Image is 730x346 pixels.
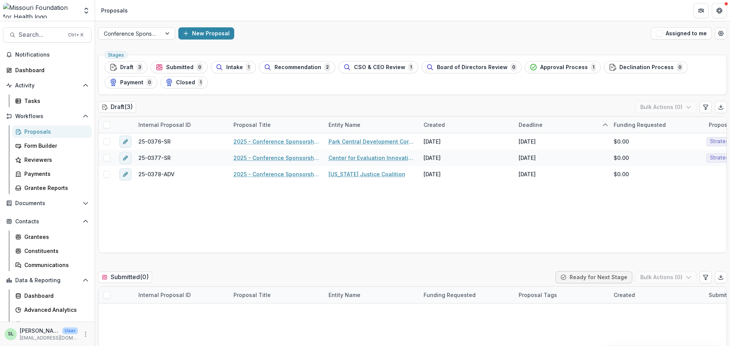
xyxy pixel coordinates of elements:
div: Proposal Tags [514,287,609,303]
button: Recommendation2 [259,61,335,73]
div: Proposals [24,128,86,136]
button: Open Contacts [3,215,92,228]
div: [DATE] [424,170,441,178]
a: 2025 - Conference Sponsorship Request [233,137,319,145]
div: [DATE] [424,137,441,145]
button: Open Workflows [3,110,92,122]
span: Activity [15,82,79,89]
div: Internal Proposal ID [134,291,195,299]
span: 2 [324,63,330,71]
div: Entity Name [324,287,419,303]
span: Recommendation [275,64,321,71]
button: Payment0 [105,76,157,88]
div: Created [609,287,704,303]
div: Funding Requested [609,121,670,129]
span: Submitted [166,64,194,71]
div: Dashboard [24,292,86,300]
button: Intake1 [211,61,256,73]
div: Form Builder [24,142,86,150]
button: Export table data [715,101,727,113]
div: [DATE] [519,137,536,145]
button: Open Data & Reporting [3,274,92,286]
span: Declination Process [619,64,674,71]
a: Constituents [12,245,92,257]
div: Entity Name [324,117,419,133]
button: Closed1 [160,76,208,88]
span: Notifications [15,52,89,58]
span: Stages [108,52,124,58]
a: Grantees [12,231,92,243]
button: Submitted0 [151,61,208,73]
span: $0.00 [614,154,629,162]
div: Created [419,117,514,133]
span: 1 [591,63,596,71]
h2: Submitted ( 0 ) [98,272,152,283]
span: Data & Reporting [15,277,79,284]
div: Internal Proposal ID [134,121,195,129]
div: Created [419,121,449,129]
span: $0.00 [614,170,629,178]
div: Deadline [514,117,609,133]
span: Documents [15,200,79,207]
div: Grantee Reports [24,184,86,192]
div: [DATE] [519,170,536,178]
button: edit [119,136,132,148]
button: Export table data [715,271,727,283]
img: Missouri Foundation for Health logo [3,3,78,18]
div: Reviewers [24,156,86,164]
button: Approval Process1 [525,61,601,73]
span: Contacts [15,218,79,225]
span: 1 [198,78,203,87]
div: Proposal Title [229,121,275,129]
div: Internal Proposal ID [134,287,229,303]
a: Dashboard [12,289,92,302]
a: Grantee Reports [12,182,92,194]
span: CSO & CEO Review [354,64,405,71]
div: [DATE] [519,154,536,162]
a: Communications [12,259,92,271]
div: Internal Proposal ID [134,117,229,133]
span: 25-0377-SR [138,154,171,162]
p: [EMAIL_ADDRESS][DOMAIN_NAME] [20,335,78,341]
div: Advanced Analytics [24,306,86,314]
div: Funding Requested [419,287,514,303]
div: Grantees [24,233,86,241]
a: Park Central Development Corporation [328,137,414,145]
svg: sorted ascending [602,122,608,128]
button: edit [119,168,132,180]
button: Assigned to me [651,27,712,39]
a: Data Report [12,318,92,330]
button: Edit table settings [700,271,712,283]
div: Ctrl + K [67,31,85,39]
span: 25-0376-SR [138,137,171,145]
div: Data Report [24,320,86,328]
button: Open Activity [3,79,92,92]
a: Form Builder [12,139,92,152]
button: More [81,330,90,339]
div: Tasks [24,97,86,105]
a: Proposals [12,125,92,138]
button: Edit table settings [700,101,712,113]
div: Created [609,291,640,299]
div: Sada Lindsey [8,332,14,337]
span: $0.00 [614,137,629,145]
span: Approval Process [540,64,588,71]
a: 2025 - Conference Sponsorship Request [233,170,319,178]
div: Funding Requested [419,291,480,299]
span: 0 [197,63,203,71]
button: CSO & CEO Review1 [338,61,418,73]
span: Search... [19,31,63,38]
span: 1 [408,63,413,71]
span: 0 [146,78,152,87]
div: [DATE] [424,154,441,162]
nav: breadcrumb [98,5,131,16]
span: Closed [176,79,195,86]
div: Proposal Title [229,287,324,303]
div: Proposal Title [229,291,275,299]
